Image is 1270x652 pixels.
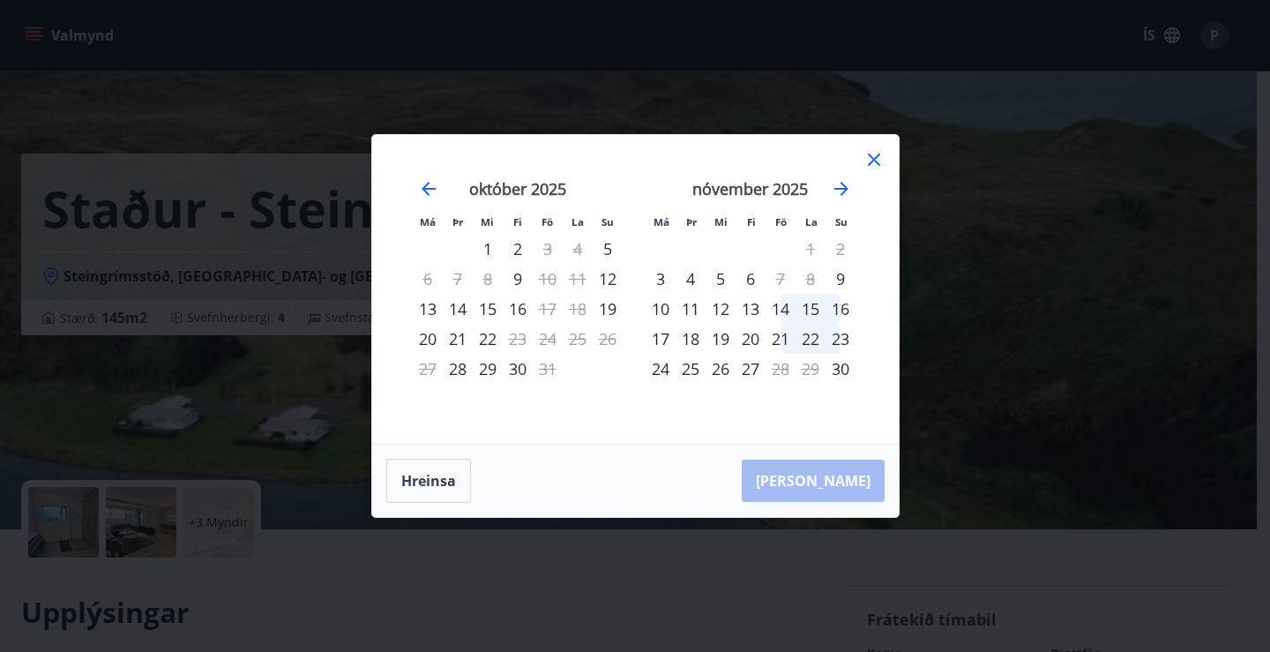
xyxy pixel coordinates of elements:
div: 18 [676,324,706,354]
td: fimmtudagur, 16. október 2025 [503,294,533,324]
td: Not available. föstudagur, 28. nóvember 2025 [766,354,796,384]
div: 15 [796,294,825,324]
td: miðvikudagur, 22. október 2025 [473,324,503,354]
td: Not available. laugardagur, 11. október 2025 [563,264,593,294]
div: 16 [503,294,533,324]
div: 22 [796,324,825,354]
div: 6 [736,264,766,294]
div: 12 [706,294,736,324]
td: sunnudagur, 30. nóvember 2025 [825,354,855,384]
div: 11 [676,294,706,324]
div: 1 [473,234,503,264]
div: 2 [503,234,533,264]
td: miðvikudagur, 5. nóvember 2025 [706,264,736,294]
td: þriðjudagur, 25. nóvember 2025 [676,354,706,384]
td: Not available. sunnudagur, 2. nóvember 2025 [825,234,855,264]
small: Su [835,215,848,229]
td: þriðjudagur, 28. október 2025 [443,354,473,384]
div: 24 [646,354,676,384]
td: þriðjudagur, 4. nóvember 2025 [676,264,706,294]
td: mánudagur, 17. nóvember 2025 [646,324,676,354]
div: 22 [473,324,503,354]
td: sunnudagur, 16. nóvember 2025 [825,294,855,324]
td: Not available. laugardagur, 4. október 2025 [563,234,593,264]
td: fimmtudagur, 27. nóvember 2025 [736,354,766,384]
div: Aðeins útritun í boði [533,354,563,384]
div: 20 [413,324,443,354]
small: La [805,215,818,229]
div: Aðeins innritun í boði [593,264,623,294]
td: Not available. fimmtudagur, 23. október 2025 [503,324,533,354]
div: 15 [473,294,503,324]
div: Aðeins útritun í boði [413,264,443,294]
td: sunnudagur, 19. október 2025 [593,294,623,324]
small: Má [420,215,436,229]
td: sunnudagur, 9. nóvember 2025 [825,264,855,294]
div: Aðeins innritun í boði [825,354,855,384]
td: fimmtudagur, 9. október 2025 [503,264,533,294]
div: 4 [676,264,706,294]
small: Fö [775,215,787,229]
td: Not available. þriðjudagur, 7. október 2025 [443,264,473,294]
small: La [571,215,584,229]
div: 13 [413,294,443,324]
small: Su [601,215,614,229]
td: Not available. laugardagur, 18. október 2025 [563,294,593,324]
td: Not available. föstudagur, 31. október 2025 [533,354,563,384]
div: 13 [736,294,766,324]
td: fimmtudagur, 6. nóvember 2025 [736,264,766,294]
td: mánudagur, 13. október 2025 [413,294,443,324]
td: mánudagur, 20. október 2025 [413,324,443,354]
td: laugardagur, 22. nóvember 2025 [796,324,825,354]
td: miðvikudagur, 19. nóvember 2025 [706,324,736,354]
td: Not available. föstudagur, 17. október 2025 [533,294,563,324]
div: 17 [646,324,676,354]
td: miðvikudagur, 12. nóvember 2025 [706,294,736,324]
div: Aðeins innritun í boði [503,264,533,294]
small: Fi [513,215,522,229]
small: Fi [747,215,756,229]
div: 25 [676,354,706,384]
div: 14 [443,294,473,324]
small: Þr [452,215,463,229]
td: fimmtudagur, 30. október 2025 [503,354,533,384]
div: Aðeins innritun í boði [443,354,473,384]
td: Not available. mánudagur, 27. október 2025 [413,354,443,384]
strong: október 2025 [469,178,566,199]
td: Not available. laugardagur, 29. nóvember 2025 [796,354,825,384]
button: Hreinsa [386,459,471,503]
td: Not available. föstudagur, 3. október 2025 [533,234,563,264]
div: 5 [706,264,736,294]
small: Mi [481,215,494,229]
div: 10 [646,294,676,324]
div: 30 [503,354,533,384]
td: miðvikudagur, 26. nóvember 2025 [706,354,736,384]
div: 16 [825,294,855,324]
small: Mi [714,215,728,229]
div: 14 [766,294,796,324]
div: Aðeins útritun í boði [503,324,533,354]
td: miðvikudagur, 15. október 2025 [473,294,503,324]
div: Move forward to switch to the next month. [831,178,852,199]
small: Fö [542,215,553,229]
td: Not available. föstudagur, 24. október 2025 [533,324,563,354]
div: Move backward to switch to the previous month. [418,178,439,199]
div: 21 [443,324,473,354]
small: Má [654,215,669,229]
td: fimmtudagur, 13. nóvember 2025 [736,294,766,324]
td: sunnudagur, 23. nóvember 2025 [825,324,855,354]
div: Aðeins innritun í boði [825,264,855,294]
div: Aðeins útritun í boði [533,294,563,324]
td: Not available. föstudagur, 10. október 2025 [533,264,563,294]
td: laugardagur, 15. nóvember 2025 [796,294,825,324]
div: 20 [736,324,766,354]
td: föstudagur, 14. nóvember 2025 [766,294,796,324]
td: mánudagur, 3. nóvember 2025 [646,264,676,294]
td: mánudagur, 24. nóvember 2025 [646,354,676,384]
td: fimmtudagur, 20. nóvember 2025 [736,324,766,354]
div: Aðeins innritun í boði [593,294,623,324]
td: miðvikudagur, 29. október 2025 [473,354,503,384]
div: 21 [766,324,796,354]
div: 26 [706,354,736,384]
td: sunnudagur, 5. október 2025 [593,234,623,264]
